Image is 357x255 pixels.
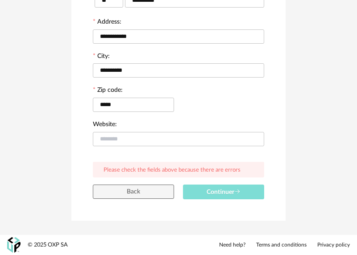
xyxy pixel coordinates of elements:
a: Terms and conditions [256,242,307,249]
a: Privacy policy [317,242,350,249]
label: Address: [93,19,121,27]
span: Continuer [207,189,241,195]
button: Continuer [183,185,264,199]
button: Back [93,185,174,199]
span: Please check the fields above because there are errors [104,167,241,173]
label: Zip code: [93,87,123,95]
label: City: [93,53,110,61]
label: Website: [93,121,117,129]
div: © 2025 OXP SA [28,241,68,249]
span: Back [127,189,140,195]
img: OXP [7,237,21,253]
a: Need help? [219,242,245,249]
